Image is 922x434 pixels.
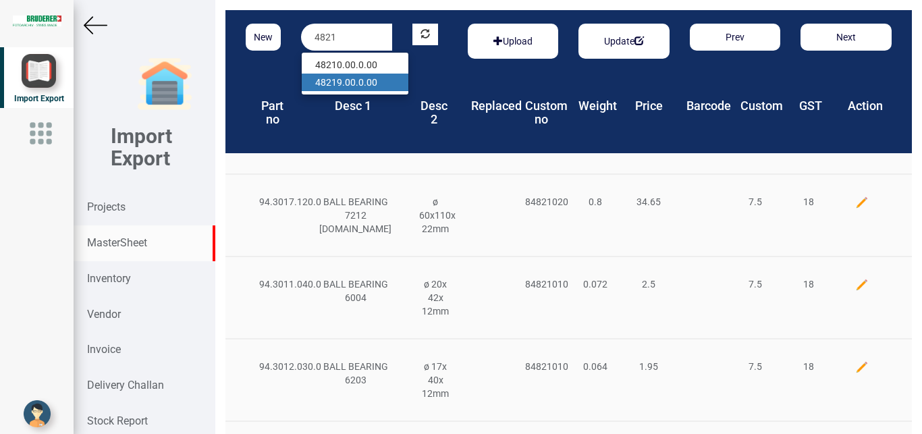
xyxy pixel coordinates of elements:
[87,236,147,249] strong: MasterSheet
[855,196,869,209] img: edit.png
[578,99,612,113] h4: Weight
[87,308,121,321] strong: Vendor
[138,57,192,111] img: garage-closed.png
[728,195,782,209] div: 7.5
[596,30,652,52] button: Update
[515,195,568,209] div: 84821020
[249,360,302,373] div: 94.3012.030.0
[578,24,670,59] div: Basic example
[471,99,505,113] h4: Replaced
[409,360,462,400] div: ø 17x 40x 12mm
[740,99,774,113] h4: Custom
[622,360,675,373] div: 1.95
[302,277,409,304] div: BALL BEARING 6004
[794,99,828,113] h4: GST
[302,360,409,387] div: BALL BEARING 6203
[855,278,869,292] img: edit.png
[848,99,882,113] h4: Action
[87,379,164,391] strong: Delivery Challan
[686,99,720,113] h4: Barcode
[302,56,408,74] a: 48210.00.0.00
[87,272,131,285] strong: Inventory
[302,74,408,91] a: 48219.00.0.00
[622,277,675,291] div: 2.5
[782,277,835,291] div: 18
[14,94,64,103] span: Import Export
[417,99,451,126] h4: Desc 2
[409,195,462,236] div: ø 60x110x 22mm
[249,195,302,209] div: 94.3017.120.0
[246,24,281,51] button: New
[315,59,337,70] strong: 4821
[301,24,392,51] input: Serach by product part no
[690,24,781,51] button: Prev
[249,277,302,291] div: 94.3011.040.0
[302,195,409,236] div: BALL BEARING 7212 [DOMAIN_NAME]
[632,99,666,113] h4: Price
[310,99,398,113] h4: Desc 1
[315,77,337,88] strong: 4821
[622,195,675,209] div: 34.65
[855,360,869,374] img: edit.png
[515,360,568,373] div: 84821010
[485,30,541,52] button: Upload
[409,277,462,318] div: ø 20x 42x 12mm
[87,343,121,356] strong: Invoice
[782,360,835,373] div: 18
[525,99,559,126] h4: Custom no
[728,277,782,291] div: 7.5
[111,124,172,170] b: Import Export
[568,195,622,209] div: 0.8
[568,277,622,291] div: 0.072
[256,99,290,126] h4: Part no
[782,195,835,209] div: 18
[87,200,126,213] strong: Projects
[728,360,782,373] div: 7.5
[87,414,148,427] strong: Stock Report
[568,360,622,373] div: 0.064
[515,277,568,291] div: 84821010
[801,24,892,51] button: Next
[468,24,559,59] div: Basic example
